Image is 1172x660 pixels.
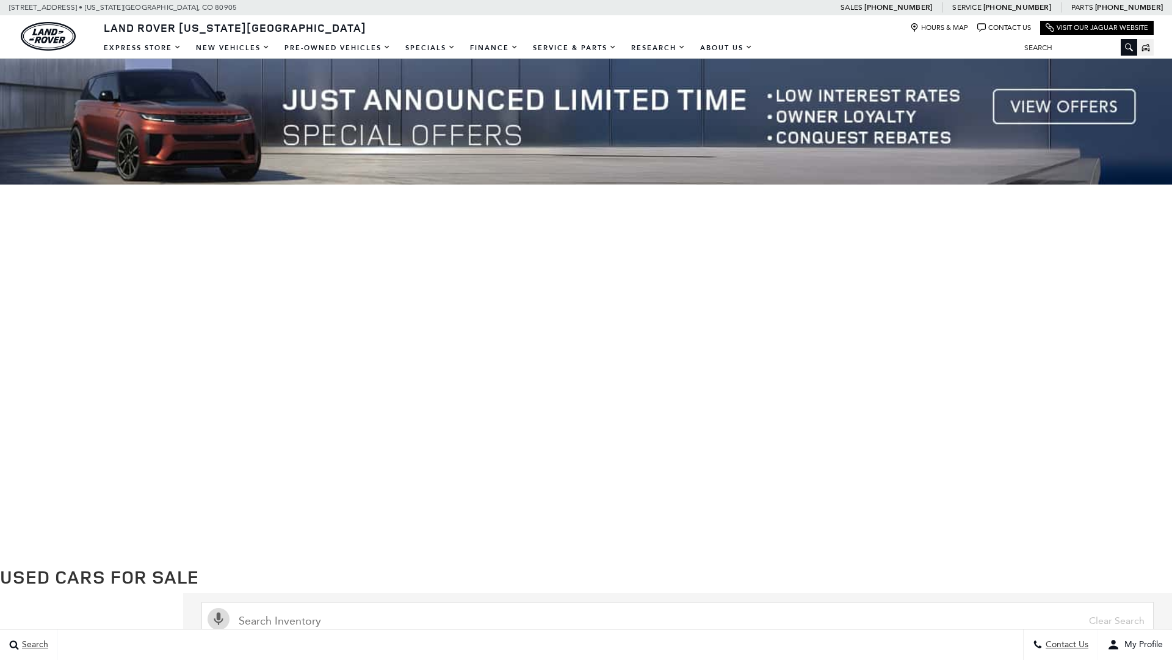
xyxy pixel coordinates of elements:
[9,3,237,12] a: [STREET_ADDRESS] • [US_STATE][GEOGRAPHIC_DATA], CO 80905
[104,20,366,35] span: Land Rover [US_STATE][GEOGRAPHIC_DATA]
[624,37,693,59] a: Research
[1120,640,1163,650] span: My Profile
[910,23,968,32] a: Hours & Map
[1071,3,1093,12] span: Parts
[1043,640,1088,650] span: Contact Us
[841,3,863,12] span: Sales
[201,602,1154,640] input: Search Inventory
[19,640,48,650] span: Search
[977,23,1031,32] a: Contact Us
[526,37,624,59] a: Service & Parts
[277,37,398,59] a: Pre-Owned Vehicles
[96,37,189,59] a: EXPRESS STORE
[208,608,230,630] svg: Click to toggle on voice search
[952,3,981,12] span: Service
[463,37,526,59] a: Finance
[693,37,760,59] a: About Us
[1095,2,1163,12] a: [PHONE_NUMBER]
[983,2,1051,12] a: [PHONE_NUMBER]
[1046,23,1148,32] a: Visit Our Jaguar Website
[864,2,932,12] a: [PHONE_NUMBER]
[21,22,76,51] a: land-rover
[1098,629,1172,660] button: user-profile-menu
[189,37,277,59] a: New Vehicles
[398,37,463,59] a: Specials
[96,20,374,35] a: Land Rover [US_STATE][GEOGRAPHIC_DATA]
[96,37,760,59] nav: Main Navigation
[1015,40,1137,55] input: Search
[21,22,76,51] img: Land Rover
